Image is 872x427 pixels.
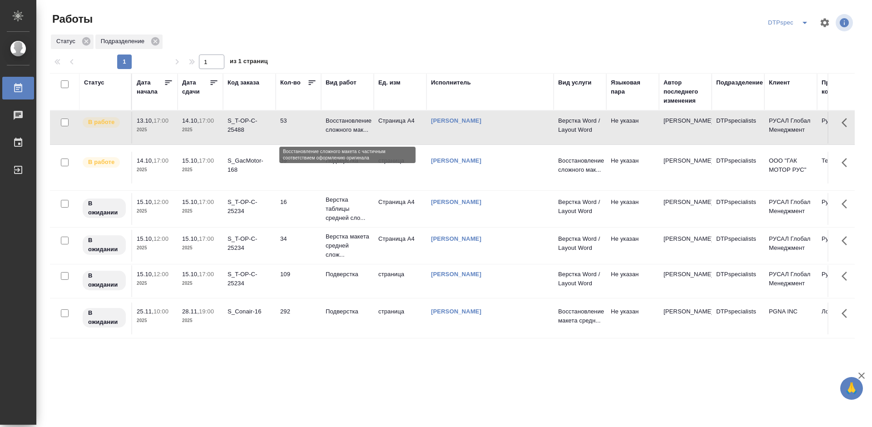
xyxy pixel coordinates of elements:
[836,14,855,31] span: Посмотреть информацию
[137,78,164,96] div: Дата начала
[374,193,426,225] td: Страница А4
[137,271,154,278] p: 15.10,
[82,234,127,256] div: Исполнитель назначен, приступать к работе пока рано
[659,303,712,334] td: [PERSON_NAME]
[769,156,813,174] p: ООО "ГАК МОТОР РУС"
[182,157,199,164] p: 15.10,
[659,230,712,262] td: [PERSON_NAME]
[606,152,659,184] td: Не указан
[326,78,357,87] div: Вид работ
[182,279,218,288] p: 2025
[199,271,214,278] p: 17:00
[558,116,602,134] p: Верстка Word / Layout Word
[817,265,870,297] td: Русал
[431,271,481,278] a: [PERSON_NAME]
[822,78,865,96] div: Проектная команда
[712,193,764,225] td: DTPspecialists
[814,12,836,34] span: Настроить таблицу
[88,118,114,127] p: В работе
[431,157,481,164] a: [PERSON_NAME]
[230,56,268,69] span: из 1 страниц
[228,78,259,87] div: Код заказа
[276,265,321,297] td: 109
[431,308,481,315] a: [PERSON_NAME]
[606,193,659,225] td: Не указан
[137,207,173,216] p: 2025
[769,116,813,134] p: РУСАЛ Глобал Менеджмент
[326,156,369,165] p: Подверстка
[378,78,401,87] div: Ед. изм
[95,35,163,49] div: Подразделение
[182,235,199,242] p: 15.10,
[154,235,168,242] p: 12:00
[228,116,271,134] div: S_T-OP-C-25488
[374,230,426,262] td: Страница А4
[664,78,707,105] div: Автор последнего изменения
[137,279,173,288] p: 2025
[611,78,654,96] div: Языковая пара
[101,37,148,46] p: Подразделение
[182,165,218,174] p: 2025
[280,78,301,87] div: Кол-во
[82,116,127,129] div: Исполнитель выполняет работу
[276,230,321,262] td: 34
[558,234,602,253] p: Верстка Word / Layout Word
[558,78,592,87] div: Вид услуги
[82,270,127,291] div: Исполнитель назначен, приступать к работе пока рано
[326,307,369,316] p: Подверстка
[182,271,199,278] p: 15.10,
[182,117,199,124] p: 14.10,
[276,193,321,225] td: 16
[137,199,154,205] p: 15.10,
[276,303,321,334] td: 292
[606,265,659,297] td: Не указан
[659,265,712,297] td: [PERSON_NAME]
[431,199,481,205] a: [PERSON_NAME]
[836,303,858,324] button: Здесь прячутся важные кнопки
[182,243,218,253] p: 2025
[228,234,271,253] div: S_T-OP-C-25234
[326,116,369,134] p: Восстановление сложного мак...
[137,165,173,174] p: 2025
[840,377,863,400] button: 🙏
[276,152,321,184] td: 39
[199,308,214,315] p: 19:00
[199,199,214,205] p: 17:00
[769,234,813,253] p: РУСАЛ Глобал Менеджмент
[712,265,764,297] td: DTPspecialists
[326,232,369,259] p: Верстка макета средней слож...
[154,199,168,205] p: 12:00
[228,156,271,174] div: S_GacMotor-168
[712,303,764,334] td: DTPspecialists
[137,157,154,164] p: 14.10,
[154,271,168,278] p: 12:00
[50,12,93,26] span: Работы
[558,270,602,288] p: Верстка Word / Layout Word
[228,198,271,216] div: S_T-OP-C-25234
[88,271,120,289] p: В ожидании
[182,125,218,134] p: 2025
[817,230,870,262] td: Русал
[88,158,114,167] p: В работе
[228,307,271,316] div: S_Conair-16
[137,316,173,325] p: 2025
[431,117,481,124] a: [PERSON_NAME]
[326,195,369,223] p: Верстка таблицы средней сло...
[374,152,426,184] td: страница
[182,199,199,205] p: 15.10,
[659,112,712,144] td: [PERSON_NAME]
[836,193,858,215] button: Здесь прячутся важные кнопки
[82,307,127,328] div: Исполнитель назначен, приступать к работе пока рано
[844,379,859,398] span: 🙏
[659,152,712,184] td: [PERSON_NAME]
[137,117,154,124] p: 13.10,
[712,152,764,184] td: DTPspecialists
[82,198,127,219] div: Исполнитель назначен, приступать к работе пока рано
[88,308,120,327] p: В ожидании
[431,78,471,87] div: Исполнитель
[836,230,858,252] button: Здесь прячутся важные кнопки
[712,112,764,144] td: DTPspecialists
[84,78,104,87] div: Статус
[137,125,173,134] p: 2025
[326,270,369,279] p: Подверстка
